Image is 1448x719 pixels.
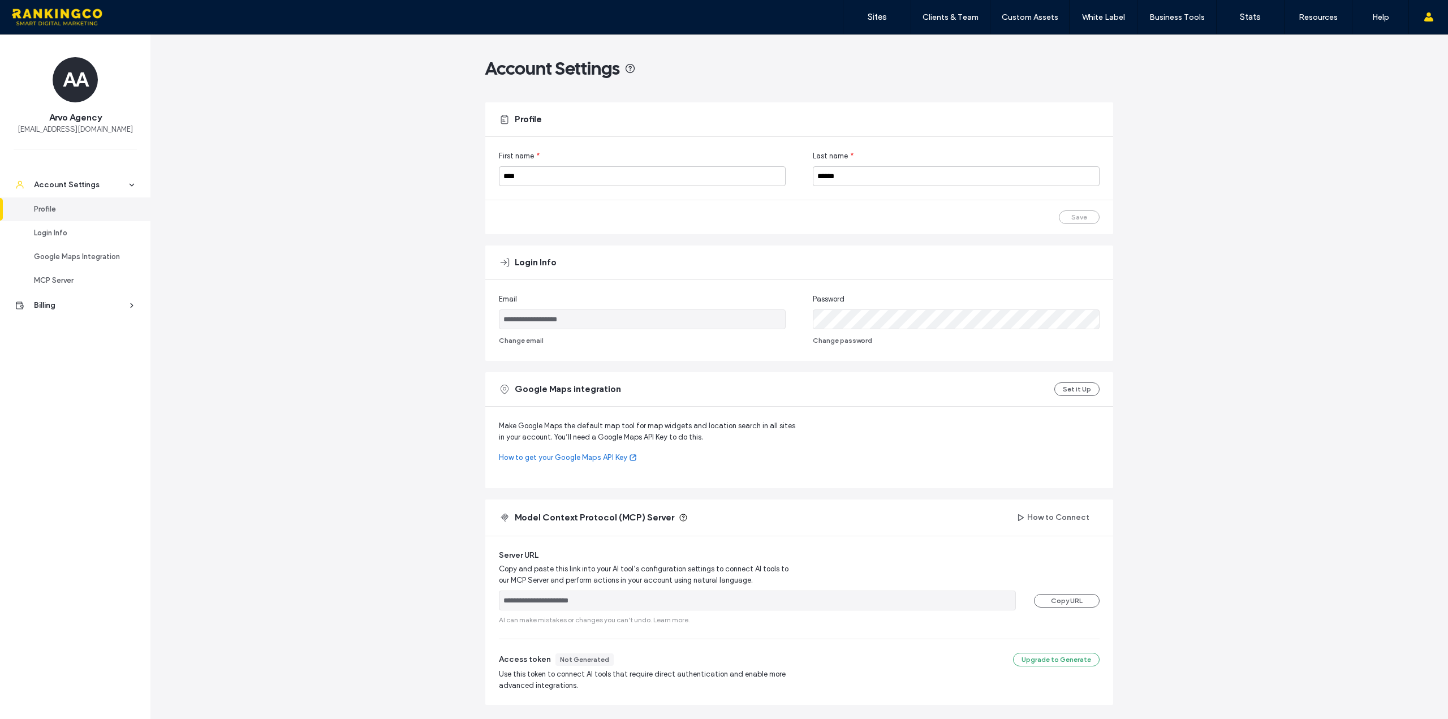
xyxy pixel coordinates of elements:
[1299,12,1338,22] label: Resources
[499,563,798,586] span: Copy and paste this link into your AI tool’s configuration settings to connect AI tools to our MC...
[499,294,517,305] span: Email
[868,12,887,22] label: Sites
[515,511,674,524] span: Model Context Protocol (MCP) Server
[34,251,127,262] div: Google Maps Integration
[499,334,544,347] button: Change email
[515,256,557,269] span: Login Info
[923,12,979,22] label: Clients & Team
[499,615,1100,625] span: AI can make mistakes or changes you can’t undo.
[813,150,848,162] span: Last name
[515,383,621,395] span: Google Maps integration
[499,550,538,561] span: Server URL
[813,334,872,347] button: Change password
[499,654,551,665] span: Access token
[1054,382,1100,396] button: Set it Up
[499,166,786,186] input: First name
[515,113,542,126] span: Profile
[1240,12,1261,22] label: Stats
[1149,12,1205,22] label: Business Tools
[499,420,799,443] span: Make Google Maps the default map tool for map widgets and location search in all sites in your ac...
[499,669,798,691] span: Use this token to connect AI tools that require direct authentication and enable more advanced in...
[1007,509,1100,527] button: How to Connect
[18,124,133,135] span: [EMAIL_ADDRESS][DOMAIN_NAME]
[1372,12,1389,22] label: Help
[1082,12,1125,22] label: White Label
[485,57,620,80] span: Account Settings
[653,615,690,625] a: Learn more.
[1002,12,1058,22] label: Custom Assets
[813,309,1100,329] input: Password
[49,111,102,124] span: Arvo Agency
[499,309,786,329] input: Email
[34,300,127,311] div: Billing
[1034,594,1100,608] button: Copy URL
[499,452,799,463] a: How to get your Google Maps API Key
[34,275,127,286] div: MCP Server
[560,655,609,665] div: Not Generated
[34,227,127,239] div: Login Info
[53,57,98,102] div: AA
[34,204,127,215] div: Profile
[499,150,534,162] span: First name
[34,179,127,191] div: Account Settings
[813,294,844,305] span: Password
[813,166,1100,186] input: Last name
